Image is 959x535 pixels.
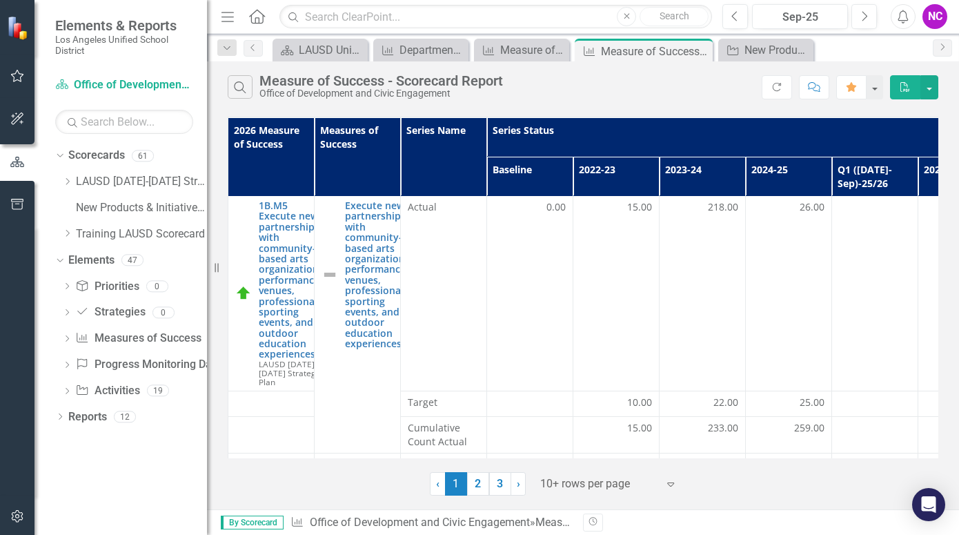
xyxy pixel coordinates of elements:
[757,9,843,26] div: Sep-25
[75,383,139,399] a: Activities
[573,417,660,454] td: Double-Click to Edit
[832,196,918,391] td: Double-Click to Edit
[660,10,689,21] span: Search
[660,417,746,454] td: Double-Click to Edit
[55,77,193,93] a: Office of Development and Civic Engagement
[800,396,824,409] span: 25.00
[535,516,640,529] a: Measures of Success
[68,409,107,425] a: Reports
[76,226,207,242] a: Training LAUSD Scorecard
[713,396,738,409] span: 22.00
[259,88,503,99] div: Office of Development and Civic Engagement
[445,472,467,496] span: 1
[75,357,221,373] a: Progress Monitoring Data
[487,417,573,454] td: Double-Click to Edit
[377,41,465,59] a: Department Overview
[627,421,652,435] span: 15.00
[299,41,364,59] div: LAUSD Unified - Ready for the World
[487,391,573,417] td: Double-Click to Edit
[752,4,848,29] button: Sep-25
[259,358,322,387] span: LAUSD [DATE]-[DATE] Strategic Plan
[546,200,566,214] span: 0.00
[276,41,364,59] a: LAUSD Unified - Ready for the World
[76,200,207,216] a: New Products & Initiatives 2025-26
[487,196,573,391] td: Double-Click to Edit
[315,196,401,454] td: Double-Click to Edit Right Click for Context Menu
[114,411,136,422] div: 12
[746,196,832,391] td: Double-Click to Edit
[408,200,479,214] span: Actual
[744,41,810,59] div: New Products & Initiatives 2025-26 - Progress Report
[477,41,566,59] a: Measure of Success - Scorecard Report
[832,417,918,454] td: Double-Click to Edit
[408,396,479,409] span: Target
[922,4,947,29] button: NC
[147,385,169,397] div: 19
[152,307,175,318] div: 0
[408,421,479,449] span: Cumulative Count Actual
[259,200,326,360] a: 1B.M5 Execute new partnerships with community-based arts organizations, performance venues, profe...
[794,421,824,435] span: 259.00
[660,391,746,417] td: Double-Click to Edit
[546,458,566,471] span: 0.00
[55,110,193,134] input: Search Below...
[800,200,824,214] span: 26.00
[290,515,573,531] div: » »
[121,254,144,266] div: 47
[746,417,832,454] td: Double-Click to Edit
[76,174,207,190] a: LAUSD [DATE]-[DATE] Strategic Plan
[640,7,709,26] button: Search
[399,41,465,59] div: Department Overview
[467,472,489,496] a: 2
[627,396,652,409] span: 10.00
[401,417,487,454] td: Double-Click to Edit
[708,421,738,435] span: 233.00
[235,285,252,302] img: On Track
[500,41,566,59] div: Measure of Success - Scorecard Report
[146,280,168,292] div: 0
[713,458,738,471] span: 63.00
[800,458,824,471] span: 49.00
[912,488,945,521] div: Open Intercom Messenger
[517,477,520,490] span: ›
[55,34,193,57] small: Los Angeles Unified School District
[401,196,487,391] td: Double-Click to Edit
[55,17,193,34] span: Elements & Reports
[622,458,652,471] span: 464.00
[310,516,530,529] a: Office of Development and Civic Engagement
[746,391,832,417] td: Double-Click to Edit
[660,196,746,391] td: Double-Click to Edit
[708,200,738,214] span: 218.00
[75,331,201,347] a: Measures of Success
[573,196,660,391] td: Double-Click to Edit
[279,5,712,29] input: Search ClearPoint...
[345,200,413,349] a: Execute new partnerships with community-based arts organizations, performance venues, professiona...
[75,279,139,295] a: Priorities
[259,73,503,88] div: Measure of Success - Scorecard Report
[68,253,115,269] a: Elements
[436,477,439,490] span: ‹
[573,391,660,417] td: Double-Click to Edit
[7,16,31,40] img: ClearPoint Strategy
[832,391,918,417] td: Double-Click to Edit
[68,148,125,164] a: Scorecards
[722,41,810,59] a: New Products & Initiatives 2025-26 - Progress Report
[75,304,145,320] a: Strategies
[322,266,338,283] img: Not Defined
[489,472,511,496] a: 3
[408,458,479,471] span: Actual
[401,391,487,417] td: Double-Click to Edit
[132,150,154,162] div: 61
[221,516,284,529] span: By Scorecard
[627,200,652,214] span: 15.00
[601,43,709,60] div: Measure of Success - Scorecard Report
